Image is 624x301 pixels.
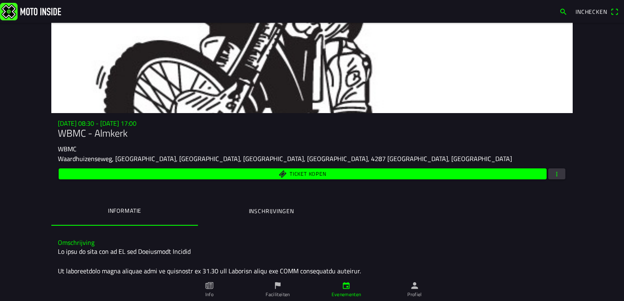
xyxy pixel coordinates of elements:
[571,4,622,18] a: IncheckenQR-scanner
[108,206,141,215] ion-label: Informatie
[205,291,213,298] ion-label: Info
[342,281,351,290] ion-icon: kalender
[410,281,419,290] ion-icon: persoon
[58,120,566,127] h3: [DATE] 08:30 - [DATE] 17:00
[205,281,214,290] ion-icon: papier
[58,127,566,139] h1: WBMC - Almkerk
[58,144,77,154] ion-text: WBMC
[290,171,326,177] span: Ticket kopen
[576,7,607,16] span: Inchecken
[58,154,512,164] ion-text: Waardhuizenseweg, [GEOGRAPHIC_DATA], [GEOGRAPHIC_DATA], [GEOGRAPHIC_DATA], [GEOGRAPHIC_DATA], 428...
[266,291,290,298] ion-label: Faciliteiten
[273,281,282,290] ion-icon: vlag
[58,239,566,246] h3: Omschrijving
[555,4,571,18] a: zoeken
[407,291,422,298] ion-label: Profiel
[332,291,361,298] ion-label: Evenementen
[249,207,294,216] ion-label: Inschrijvingen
